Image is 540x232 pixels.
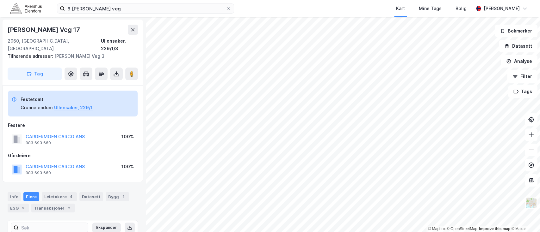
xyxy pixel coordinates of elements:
div: 2 [66,205,72,211]
div: 100% [121,163,134,170]
div: 100% [121,133,134,140]
div: 2060, [GEOGRAPHIC_DATA], [GEOGRAPHIC_DATA] [8,37,101,52]
div: Kart [396,5,405,12]
button: Bokmerker [495,25,537,37]
div: Bygg [106,192,129,201]
button: Filter [507,70,537,83]
div: Bolig [456,5,467,12]
div: Mine Tags [419,5,442,12]
iframe: Chat Widget [508,202,540,232]
img: Z [525,197,537,209]
span: Tilhørende adresser: [8,53,54,59]
button: Tags [508,85,537,98]
div: Festetomt [21,96,93,103]
div: Info [8,192,21,201]
div: Leietakere [42,192,77,201]
div: [PERSON_NAME] Veg 3 [8,52,133,60]
div: 9 [20,205,26,211]
input: Søk på adresse, matrikkel, gårdeiere, leietakere eller personer [65,4,226,13]
div: 1 [120,193,127,200]
div: [PERSON_NAME] [484,5,520,12]
div: Eiere [23,192,39,201]
button: Analyse [501,55,537,68]
a: OpenStreetMap [447,227,477,231]
a: Mapbox [428,227,445,231]
button: Ullensaker, 229/1 [54,104,93,111]
button: Datasett [499,40,537,52]
div: [PERSON_NAME] Veg 17 [8,25,81,35]
div: 983 693 660 [26,140,51,146]
div: Gårdeiere [8,152,138,159]
div: Transaksjoner [31,204,75,212]
button: Tag [8,68,62,80]
div: 4 [68,193,74,200]
div: Ullensaker, 229/1/3 [101,37,138,52]
a: Improve this map [479,227,510,231]
div: Datasett [79,192,103,201]
div: ESG [8,204,29,212]
div: Kontrollprogram for chat [508,202,540,232]
img: akershus-eiendom-logo.9091f326c980b4bce74ccdd9f866810c.svg [10,3,42,14]
div: Festere [8,122,138,129]
div: 983 693 660 [26,170,51,175]
div: Grunneiendom [21,104,53,111]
